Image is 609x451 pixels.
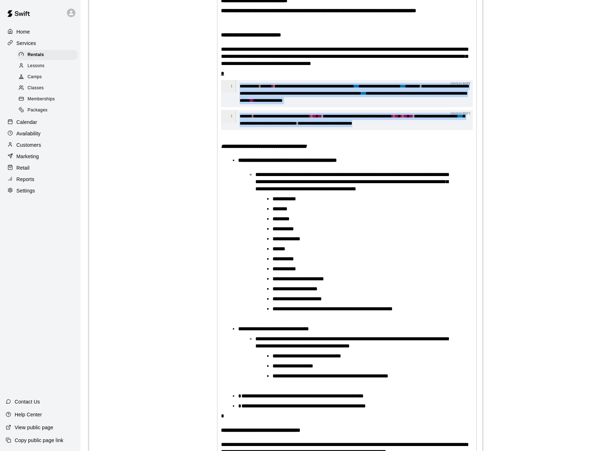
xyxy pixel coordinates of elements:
a: Memberships [17,94,80,105]
a: Packages [17,105,80,116]
a: Availability [6,128,75,139]
a: Classes [17,83,80,94]
a: Camps [17,72,80,83]
p: Home [16,28,30,35]
p: View public page [15,424,53,431]
div: Memberships [17,94,78,104]
div: Lessons [17,61,78,71]
div: Camps [17,72,78,82]
a: Customers [6,140,75,150]
div: Rentals [17,50,78,60]
p: Contact Us [15,398,40,405]
div: Packages [17,105,78,115]
p: Calendar [16,119,37,126]
a: Calendar [6,117,75,127]
span: Packages [28,107,48,114]
a: Marketing [6,151,75,162]
p: Services [16,40,36,47]
span: Camps [28,74,42,81]
a: Rentals [17,49,80,60]
a: Lessons [17,60,80,71]
p: Retail [16,164,30,171]
span: Memberships [28,96,55,103]
p: Customers [16,141,41,149]
a: Services [6,38,75,49]
span: Classes [28,85,44,92]
p: Help Center [15,411,42,418]
p: Settings [16,187,35,194]
span: Lessons [28,62,45,70]
span: Rentals [28,51,44,59]
p: Marketing [16,153,39,160]
p: Reports [16,176,34,183]
a: Settings [6,185,75,196]
a: Reports [6,174,75,185]
a: Home [6,26,75,37]
div: Classes [17,83,78,93]
a: Retail [6,162,75,173]
p: Copy public page link [15,437,63,444]
p: Availability [16,130,41,137]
